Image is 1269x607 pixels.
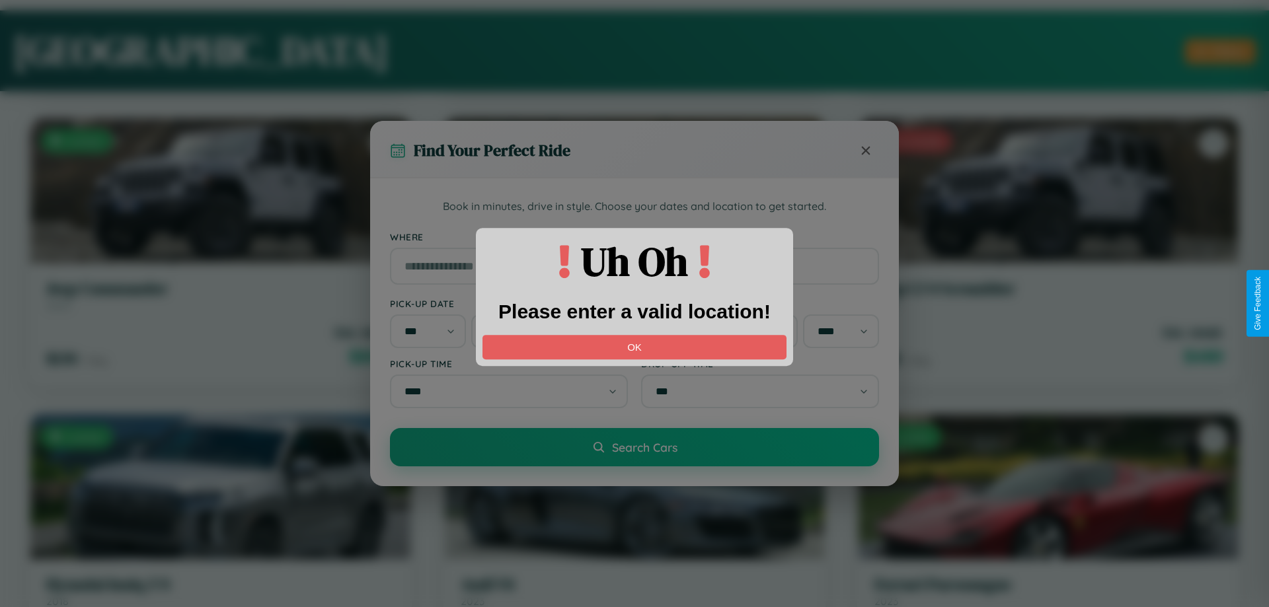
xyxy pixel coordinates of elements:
[390,231,879,242] label: Where
[612,440,677,454] span: Search Cars
[390,198,879,215] p: Book in minutes, drive in style. Choose your dates and location to get started.
[390,358,628,369] label: Pick-up Time
[641,358,879,369] label: Drop-off Time
[390,298,628,309] label: Pick-up Date
[414,139,570,161] h3: Find Your Perfect Ride
[641,298,879,309] label: Drop-off Date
